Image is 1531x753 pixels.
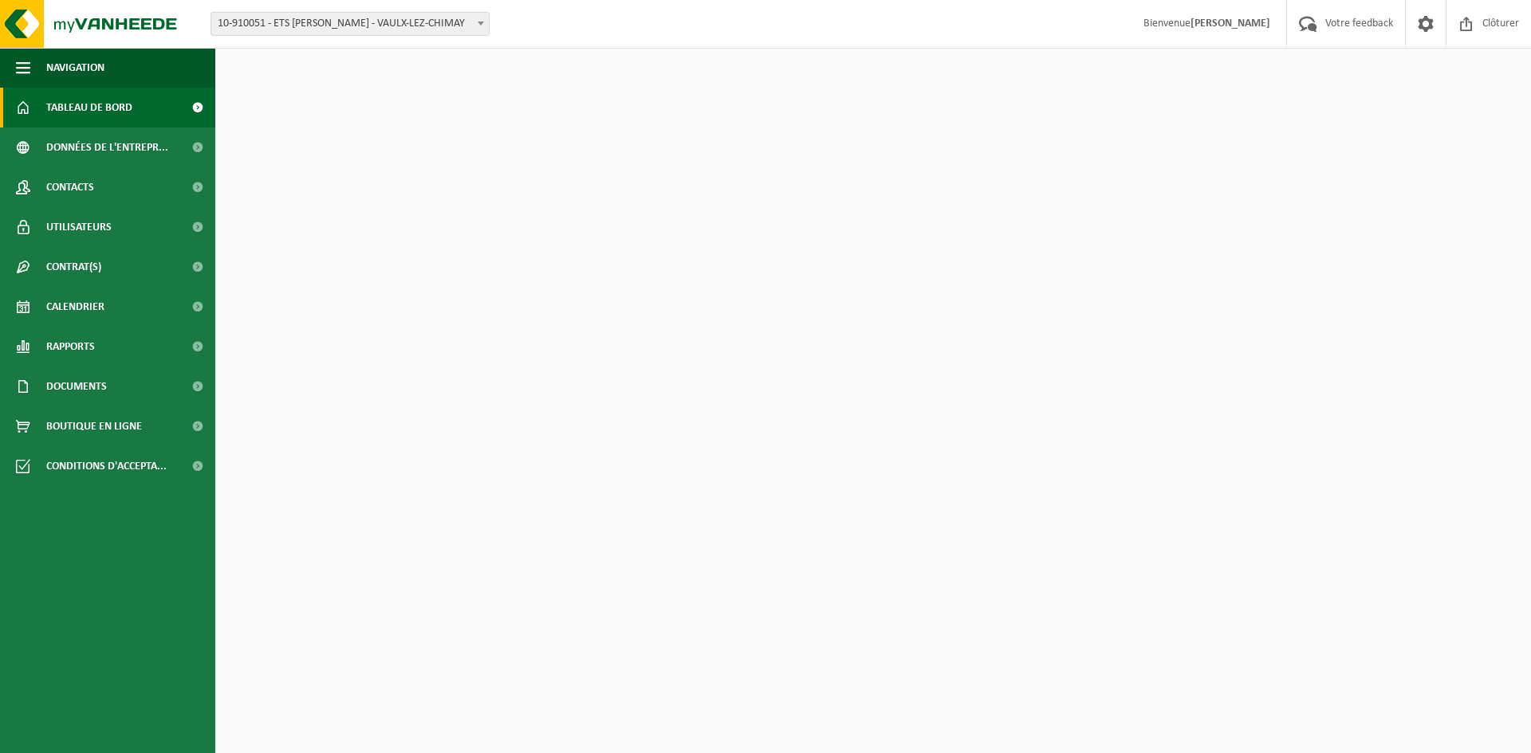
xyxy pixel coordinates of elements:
[211,12,490,36] span: 10-910051 - ETS DE PESTEL THIERRY E.M - VAULX-LEZ-CHIMAY
[46,367,107,406] span: Documents
[1191,18,1270,29] strong: [PERSON_NAME]
[46,88,132,127] span: Tableau de bord
[46,247,101,287] span: Contrat(s)
[46,207,112,247] span: Utilisateurs
[211,13,489,35] span: 10-910051 - ETS DE PESTEL THIERRY E.M - VAULX-LEZ-CHIMAY
[46,48,104,88] span: Navigation
[46,327,95,367] span: Rapports
[46,446,167,486] span: Conditions d'accepta...
[46,287,104,327] span: Calendrier
[46,406,142,446] span: Boutique en ligne
[46,167,94,207] span: Contacts
[46,127,168,167] span: Données de l'entrepr...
